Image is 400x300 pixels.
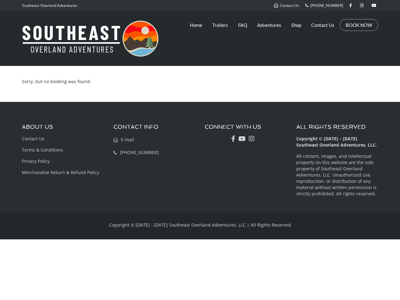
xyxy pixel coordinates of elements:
a: E-mail [113,137,134,142]
h3: CONTACT INFO [113,124,196,130]
p: Southeast Overland Adventures [22,2,77,10]
img: Southeast Overland Adventures [22,21,158,57]
a: Trailers [212,17,228,33]
a: Contact Us [274,3,299,8]
span: Copyright © [DATE] - [DATE] Southeast Overland Adventures, LLC | All Rights Reserved [109,222,291,228]
a: Adventures [257,17,281,33]
a: Contact Us [22,136,44,142]
p: Sorry, but no booking was found. [22,78,378,85]
a: Contact Us [311,17,334,33]
h3: ALL RIGHTS RESERVED [296,124,378,130]
a: Merchandise Return & Refund Policy [22,169,99,175]
p: All content, images, and intellectual property on this website are the sole property of Southeast... [296,153,378,197]
a: [PHONE_NUMBER] [305,3,343,8]
a: Shop [291,17,301,33]
a: Privacy Policy [22,158,50,164]
span: [PHONE_NUMBER] [120,149,159,155]
span: E-mail [121,137,134,142]
span: Contact Us [280,3,299,8]
a: FAQ [238,17,247,33]
h3: ABOUT US [22,124,104,130]
a: Home [190,17,202,33]
span: [PHONE_NUMBER] [310,3,343,8]
a: BOOK NOW [346,22,372,28]
a: [PHONE_NUMBER] [113,149,159,155]
b: Copyright © [DATE] – [DATE] Southeast Overland Adventures, LLC. [296,136,377,148]
a: Terms & Conditions [22,147,63,153]
h3: CONNECT WITH US [205,124,287,130]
